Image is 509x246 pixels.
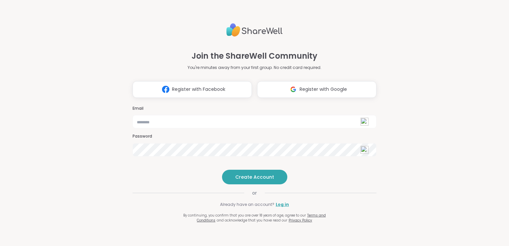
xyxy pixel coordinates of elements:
[289,218,312,223] a: Privacy Policy
[235,174,274,180] span: Create Account
[192,50,317,62] h1: Join the ShareWell Community
[226,21,283,39] img: ShareWell Logo
[361,146,368,154] img: npw-badge-icon-locked.svg
[172,86,225,93] span: Register with Facebook
[197,213,326,223] a: Terms and Conditions
[300,86,347,93] span: Register with Google
[217,218,287,223] span: and acknowledge that you have read our
[133,81,252,98] button: Register with Facebook
[276,202,289,208] a: Log in
[361,118,368,126] img: npw-badge-icon-locked.svg
[287,83,300,95] img: ShareWell Logomark
[244,190,265,196] span: or
[220,202,274,208] span: Already have an account?
[159,83,172,95] img: ShareWell Logomark
[222,170,287,184] button: Create Account
[183,213,306,218] span: By continuing, you confirm that you are over 18 years of age, agree to our
[133,106,376,111] h3: Email
[133,134,376,139] h3: Password
[188,65,321,71] p: You're minutes away from your first group. No credit card required.
[257,81,376,98] button: Register with Google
